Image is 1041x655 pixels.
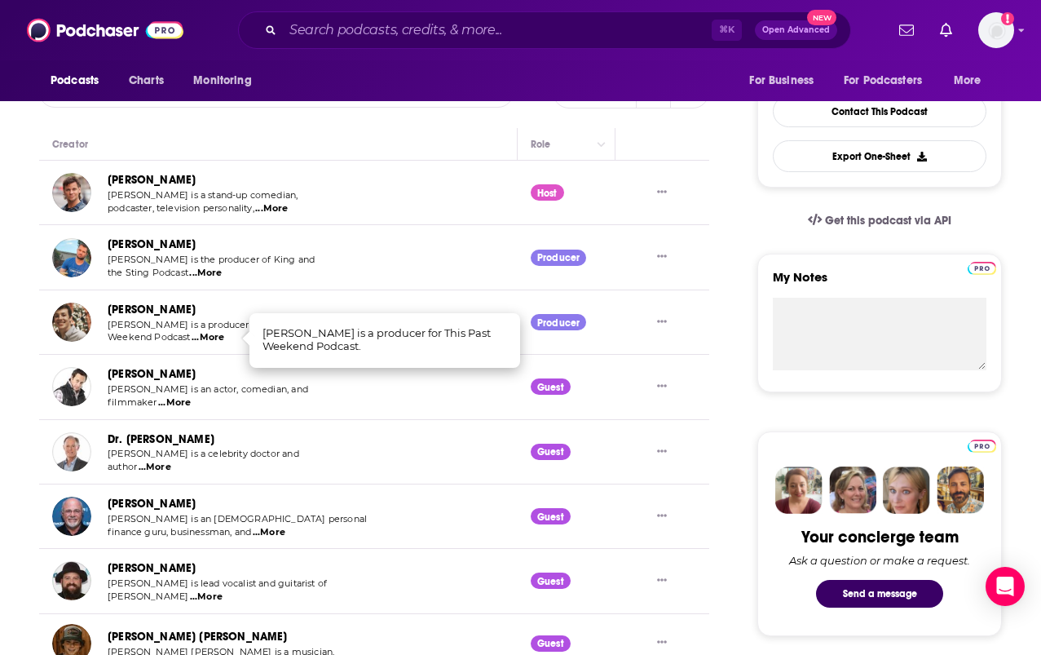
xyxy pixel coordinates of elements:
[190,591,223,604] span: ...More
[108,432,214,446] a: Dr. [PERSON_NAME]
[829,467,876,514] img: Barbara Profile
[1001,12,1014,25] svg: Add a profile image
[968,262,996,275] img: Podchaser Pro
[108,254,315,265] span: [PERSON_NAME] is the producer of King and
[52,173,91,212] img: Theo Von
[129,69,164,92] span: Charts
[108,331,191,343] span: Weekend Podcast
[954,69,981,92] span: More
[844,69,922,92] span: For Podcasters
[52,561,91,600] img: Zac Brown
[52,135,88,154] div: Creator
[651,635,673,652] button: Show More Button
[795,201,964,241] a: Get this podcast via API
[52,238,91,277] img: Nick Davis
[52,367,91,406] img: Pauly Shore
[738,65,834,96] button: open menu
[531,573,571,589] div: Guest
[773,140,986,172] button: Export One-Sheet
[592,135,611,154] button: Column Actions
[253,526,285,539] span: ...More
[108,513,367,524] span: [PERSON_NAME] is an [DEMOGRAPHIC_DATA] personal
[789,554,970,567] div: Ask a question or make a request.
[283,17,712,43] input: Search podcasts, credits, & more...
[651,573,673,590] button: Show More Button
[775,467,823,514] img: Sydney Profile
[773,269,986,298] label: My Notes
[39,65,120,96] button: open menu
[108,526,251,538] span: finance guru, businessman, and
[978,12,1014,48] button: Show profile menu
[108,173,196,187] a: [PERSON_NAME]
[531,444,571,460] div: Guest
[108,461,137,472] span: author
[108,202,254,214] span: podcaster, television personality,
[531,184,564,201] div: Host
[108,267,188,278] span: the Sting Podcast
[651,443,673,460] button: Show More Button
[27,15,183,46] img: Podchaser - Follow, Share and Rate Podcasts
[531,378,571,395] div: Guest
[108,319,307,330] span: [PERSON_NAME] is a producer for This Past
[749,69,814,92] span: For Business
[52,497,91,536] img: Dave Ramsey
[108,448,299,459] span: [PERSON_NAME] is a celebrity doctor and
[968,259,996,275] a: Pro website
[531,314,586,330] div: Producer
[825,214,951,228] span: Get this podcast via API
[531,508,571,524] div: Guest
[52,432,91,471] a: Dr. David Perlmutter
[986,567,1025,606] div: Open Intercom Messenger
[893,16,920,44] a: Show notifications dropdown
[108,383,308,395] span: [PERSON_NAME] is an actor, comedian, and
[108,303,196,316] a: [PERSON_NAME]
[933,16,959,44] a: Show notifications dropdown
[883,467,930,514] img: Jules Profile
[192,331,224,344] span: ...More
[651,249,673,266] button: Show More Button
[108,630,288,644] a: [PERSON_NAME] [PERSON_NAME]
[531,135,554,154] div: Role
[942,65,1002,96] button: open menu
[238,11,851,49] div: Search podcasts, credits, & more...
[531,635,571,652] div: Guest
[651,314,673,331] button: Show More Button
[108,497,196,511] a: [PERSON_NAME]
[182,65,272,96] button: open menu
[52,303,91,342] img: Sean Dugan
[712,20,742,41] span: ⌘ K
[139,461,171,474] span: ...More
[158,396,191,409] span: ...More
[816,580,943,608] button: Send a message
[968,440,996,453] img: Podchaser Pro
[755,20,837,40] button: Open AdvancedNew
[51,69,99,92] span: Podcasts
[108,561,196,575] a: [PERSON_NAME]
[833,65,946,96] button: open menu
[651,184,673,201] button: Show More Button
[262,326,491,352] span: [PERSON_NAME] is a producer for This Past Weekend Podcast.
[108,367,196,381] a: [PERSON_NAME]
[108,578,327,589] span: [PERSON_NAME] is lead vocalist and guitarist of
[108,189,298,201] span: [PERSON_NAME] is a stand-up comedian,
[937,467,984,514] img: Jon Profile
[108,591,188,602] span: [PERSON_NAME]
[651,378,673,396] button: Show More Button
[651,508,673,525] button: Show More Button
[801,527,959,547] div: Your concierge team
[968,437,996,453] a: Pro website
[762,26,830,34] span: Open Advanced
[255,202,288,215] span: ...More
[807,10,836,25] span: New
[189,267,222,280] span: ...More
[978,12,1014,48] span: Logged in as wondermedianetwork
[773,95,986,127] a: Contact This Podcast
[978,12,1014,48] img: User Profile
